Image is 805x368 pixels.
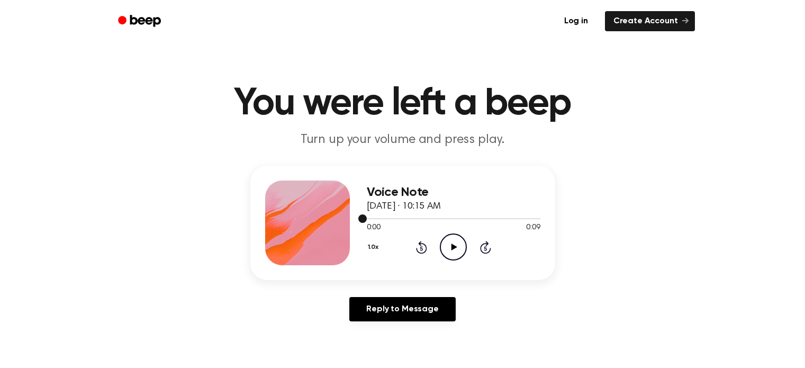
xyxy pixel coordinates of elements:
p: Turn up your volume and press play. [200,131,606,149]
button: 1.0x [367,238,383,256]
a: Beep [111,11,170,32]
span: [DATE] · 10:15 AM [367,202,441,211]
h3: Voice Note [367,185,540,200]
a: Reply to Message [349,297,455,321]
h1: You were left a beep [132,85,674,123]
span: 0:09 [526,222,540,234]
a: Log in [554,9,599,33]
a: Create Account [605,11,695,31]
span: 0:00 [367,222,381,234]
